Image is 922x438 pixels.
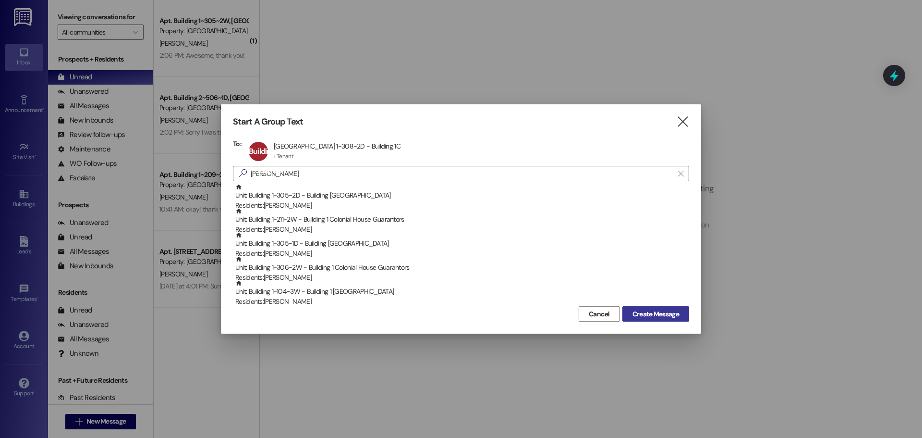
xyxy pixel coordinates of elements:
button: Cancel [579,306,620,322]
div: Unit: Building 1~211~2W - Building 1 Colonial House GuarantorsResidents:[PERSON_NAME] [233,208,689,232]
span: Building 1~308~2D [249,146,282,175]
i:  [676,117,689,127]
button: Clear text [673,166,689,181]
div: Residents: [PERSON_NAME] [235,273,689,283]
div: Unit: Building 1~104~3W - Building 1 [GEOGRAPHIC_DATA] [235,280,689,307]
span: Create Message [632,309,679,319]
div: Unit: Building 1~306~2W - Building 1 Colonial House GuarantorsResidents:[PERSON_NAME] [233,256,689,280]
div: Unit: Building 1~104~3W - Building 1 [GEOGRAPHIC_DATA]Residents:[PERSON_NAME] [233,280,689,304]
h3: To: [233,139,242,148]
div: Unit: Building 1~211~2W - Building 1 Colonial House Guarantors [235,208,689,235]
div: Unit: Building 1~305~2D - Building [GEOGRAPHIC_DATA] [235,184,689,211]
div: Residents: [PERSON_NAME] [235,225,689,235]
button: Create Message [622,306,689,322]
i:  [235,168,251,178]
input: Search for any contact or apartment [251,167,673,180]
div: Unit: Building 1~306~2W - Building 1 Colonial House Guarantors [235,256,689,283]
div: Residents: [PERSON_NAME] [235,297,689,307]
div: Unit: Building 1~305~2D - Building [GEOGRAPHIC_DATA]Residents:[PERSON_NAME] [233,184,689,208]
div: Unit: Building 1~305~1D - Building [GEOGRAPHIC_DATA]Residents:[PERSON_NAME] [233,232,689,256]
span: Cancel [589,309,610,319]
i:  [678,170,683,177]
div: Residents: [PERSON_NAME] [235,200,689,211]
div: 1 Tenant [274,152,293,160]
div: [GEOGRAPHIC_DATA] 1~308~2D - Building 1C [274,142,400,150]
div: Residents: [PERSON_NAME] [235,249,689,259]
div: Unit: Building 1~305~1D - Building [GEOGRAPHIC_DATA] [235,232,689,259]
h3: Start A Group Text [233,116,303,127]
